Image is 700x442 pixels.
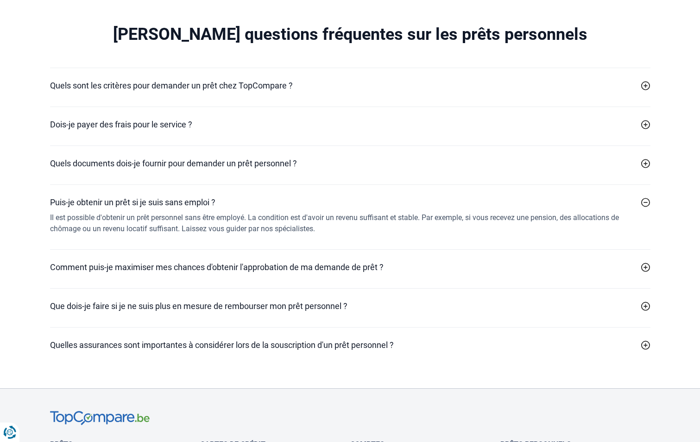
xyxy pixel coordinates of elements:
[50,300,650,312] a: Que dois-je faire si je ne suis plus en mesure de rembourser mon prêt personnel ?
[50,118,650,131] a: Dois-je payer des frais pour le service ?
[50,300,347,312] h2: Que dois-je faire si je ne suis plus en mesure de rembourser mon prêt personnel ?
[50,157,297,170] h2: Quels documents dois-je fournir pour demander un prêt personnel ?
[50,411,150,425] img: TopCompare
[50,212,650,234] div: Il est possible d'obtenir un prêt personnel sans être employé. La condition est d'avoir un revenu...
[50,79,293,92] h2: Quels sont les critères pour demander un prêt chez TopCompare ?
[50,118,192,131] h2: Dois-je payer des frais pour le service ?
[50,79,650,92] a: Quels sont les critères pour demander un prêt chez TopCompare ?
[50,339,650,351] a: Quelles assurances sont importantes à considérer lors de la souscription d'un prêt personnel ?
[50,339,394,351] h2: Quelles assurances sont importantes à considérer lors de la souscription d'un prêt personnel ?
[50,196,215,208] h2: Puis-je obtenir un prêt si je suis sans emploi ?
[50,261,650,273] a: Comment puis-je maximiser mes chances d'obtenir l'approbation de ma demande de prêt ?
[50,261,384,273] h2: Comment puis-je maximiser mes chances d'obtenir l'approbation de ma demande de prêt ?
[50,157,650,170] a: Quels documents dois-je fournir pour demander un prêt personnel ?
[50,196,650,208] a: Puis-je obtenir un prêt si je suis sans emploi ?
[50,25,650,44] h2: [PERSON_NAME] questions fréquentes sur les prêts personnels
